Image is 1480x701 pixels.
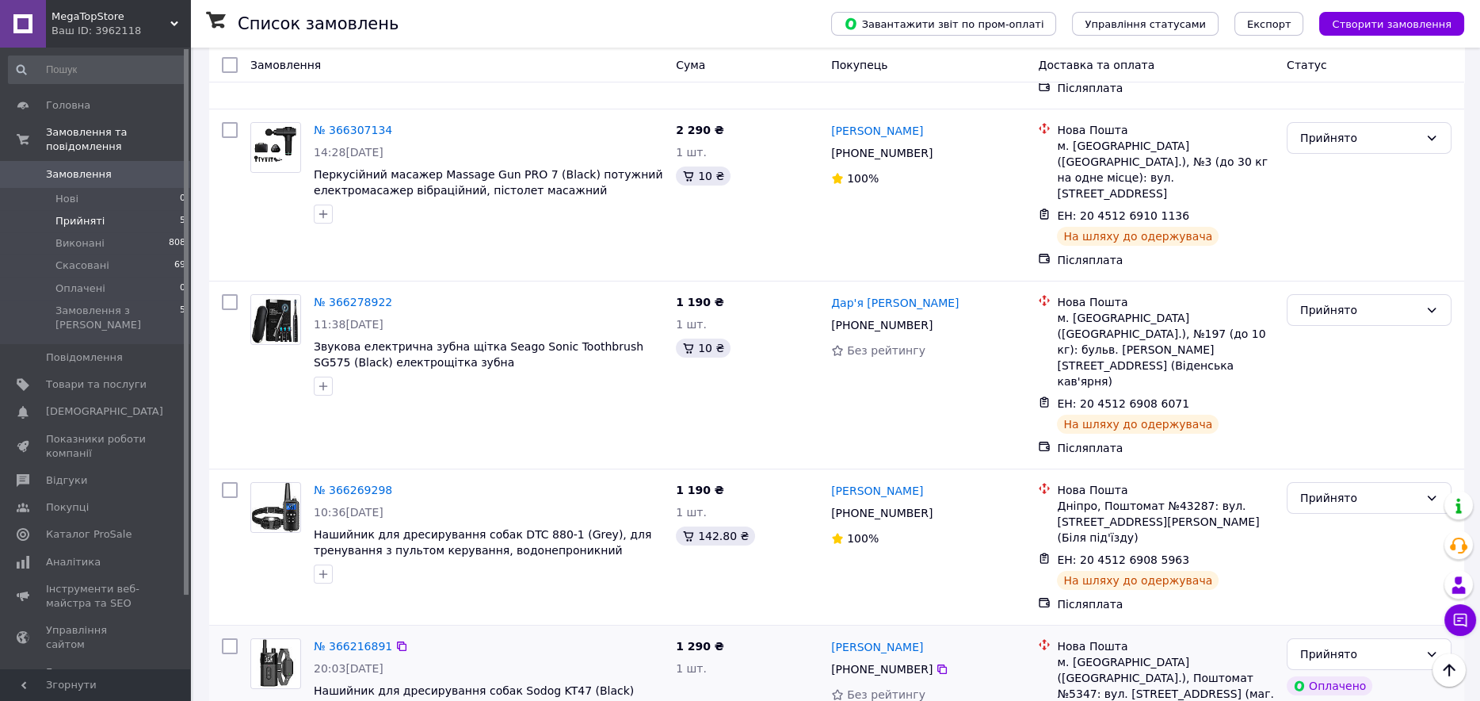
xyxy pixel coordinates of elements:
span: Покупці [46,500,89,515]
div: Дніпро, Поштомат №43287: вул. [STREET_ADDRESS][PERSON_NAME] (Біля під'їзду) [1057,498,1274,546]
span: Управління сайтом [46,623,147,652]
div: Нова Пошта [1057,638,1274,654]
span: 10:36[DATE] [314,506,383,519]
img: Фото товару [252,639,299,688]
span: Без рейтингу [847,688,925,701]
img: Фото товару [251,123,300,172]
span: 0 [180,282,185,296]
div: м. [GEOGRAPHIC_DATA] ([GEOGRAPHIC_DATA].), №197 (до 10 кг): бульв. [PERSON_NAME][STREET_ADDRESS] ... [1057,310,1274,389]
span: 2 290 ₴ [676,124,724,136]
span: ЕН: 20 4512 6908 6071 [1057,397,1189,410]
span: Доставка та оплата [1038,59,1154,71]
h1: Список замовлень [238,14,399,33]
input: Пошук [8,56,187,84]
span: Покупець [831,59,887,71]
span: Без рейтингу [847,344,925,357]
div: Оплачено [1287,676,1372,695]
span: Товари та послуги [46,377,147,392]
button: Завантажити звіт по пром-оплаті [831,12,1056,36]
img: Фото товару [252,483,299,532]
span: Замовлення та повідомлення [46,125,190,154]
span: [DEMOGRAPHIC_DATA] [46,404,163,419]
a: № 366216891 [314,640,392,653]
span: Управління статусами [1085,18,1206,30]
span: Завантажити звіт по пром-оплаті [844,17,1043,31]
span: Каталог ProSale [46,527,132,542]
span: ЕН: 20 4512 6910 1136 [1057,209,1189,222]
div: Прийнято [1300,301,1419,319]
a: Нашийник для дресирування собак DTC 880-1 (Grey), для тренування з пультом керування, водонепрони... [314,528,651,557]
span: 808 [169,236,185,251]
span: Повідомлення [46,350,123,365]
a: Фото товару [250,294,301,345]
div: Прийнято [1300,645,1419,663]
span: 100% [847,532,879,545]
span: Створити замовлення [1332,18,1451,30]
a: № 366269298 [314,484,392,496]
span: 1 190 ₴ [676,484,724,496]
span: Показники роботи компанії [46,432,147,461]
span: Експорт [1247,18,1291,30]
span: 1 шт. [676,146,707,159]
span: 1 шт. [676,662,707,675]
a: Звукова електрична зубна щітка Seago Sonic Toothbrush SG575 (Black) електрощітка зубна [314,340,643,369]
button: Управління статусами [1072,12,1219,36]
a: Створити замовлення [1303,17,1464,29]
div: м. [GEOGRAPHIC_DATA] ([GEOGRAPHIC_DATA].), №3 (до 30 кг на одне місце): вул. [STREET_ADDRESS] [1057,138,1274,201]
span: 69 [174,259,185,273]
span: 100% [847,172,879,185]
span: Аналітика [46,555,101,569]
span: 20:03[DATE] [314,662,383,675]
div: Ваш ID: 3962118 [51,24,190,38]
span: 5 [180,214,185,228]
a: Фото товару [250,122,301,173]
div: Прийнято [1300,489,1419,507]
button: Наверх [1432,653,1466,687]
div: 142.80 ₴ [676,527,755,546]
a: [PERSON_NAME] [831,639,923,655]
div: На шляху до одержувача [1057,415,1219,434]
span: ЕН: 20 4512 6908 5963 [1057,554,1189,566]
a: Дар'я [PERSON_NAME] [831,295,959,311]
span: 11:38[DATE] [314,318,383,331]
a: [PERSON_NAME] [831,483,923,499]
span: Прийняті [55,214,105,228]
div: [PHONE_NUMBER] [828,502,936,524]
div: На шляху до одержувача [1057,571,1219,590]
span: 0 [180,192,185,206]
span: Статус [1287,59,1327,71]
div: Післяплата [1057,252,1274,268]
div: Післяплата [1057,80,1274,96]
span: 1 190 ₴ [676,296,724,308]
div: Післяплата [1057,596,1274,612]
div: Нова Пошта [1057,482,1274,498]
span: Скасовані [55,259,109,273]
a: Фото товару [250,482,301,533]
span: 1 шт. [676,506,707,519]
div: Післяплата [1057,440,1274,456]
a: [PERSON_NAME] [831,123,923,139]
span: Гаманець компанії [46,665,147,694]
span: Cума [676,59,705,71]
img: Фото товару [251,295,300,344]
a: № 366278922 [314,296,392,308]
div: Нова Пошта [1057,294,1274,310]
span: Замовлення [46,167,112,182]
span: 1 шт. [676,318,707,331]
span: Перкусійний масажер Massage Gun PRO 7 (Black) потужний електромасажер вібраційний, пістолет масажний [314,168,662,197]
div: Нова Пошта [1057,122,1274,138]
span: 5 [180,304,185,332]
div: 10 ₴ [676,167,730,186]
a: № 366307134 [314,124,392,136]
span: Замовлення з [PERSON_NAME] [55,304,180,332]
div: На шляху до одержувача [1057,227,1219,246]
button: Експорт [1234,12,1304,36]
span: Інструменти веб-майстра та SEO [46,582,147,611]
span: Замовлення [250,59,321,71]
button: Створити замовлення [1319,12,1464,36]
button: Чат з покупцем [1444,604,1476,636]
span: Відгуки [46,473,87,488]
span: 14:28[DATE] [314,146,383,159]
